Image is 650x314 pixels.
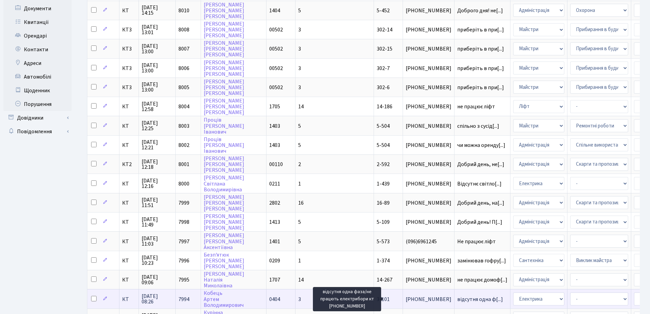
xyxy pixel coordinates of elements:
span: 0209 [269,257,280,264]
a: Довідники [3,111,72,125]
span: Відсутнє світло[...] [457,180,502,188]
span: 5 [298,122,301,130]
span: 00502 [269,84,283,91]
span: 16-89 [377,199,390,207]
span: 14 [298,103,304,110]
span: 0404 [269,296,280,303]
a: [PERSON_NAME][PERSON_NAME][PERSON_NAME] [204,59,244,78]
span: КТ [122,277,136,283]
span: 7995 [178,276,189,284]
span: КТ [122,200,136,206]
span: 7998 [178,218,189,226]
span: [PHONE_NUMBER] [406,27,451,32]
div: відсутня одна фаза/не працють електрибори кт [PHONE_NUMBER] [313,287,381,311]
a: КобецьАртемВолодимирович [204,290,244,309]
span: 2 [298,161,301,168]
span: КТ3 [122,66,136,71]
span: Добрий день, не[...] [457,161,504,168]
span: КТ [122,258,136,263]
span: 0211 [269,180,280,188]
a: Контакти [3,43,72,56]
span: 1705 [269,103,280,110]
span: 8002 [178,141,189,149]
span: КТ [122,219,136,225]
a: Проців[PERSON_NAME]Іванович [204,117,244,136]
a: [PERSON_NAME][PERSON_NAME]Аксентіївна [204,232,244,251]
span: [DATE] 09:06 [142,274,173,285]
span: 8006 [178,65,189,72]
span: 00502 [269,45,283,53]
span: [PHONE_NUMBER] [406,46,451,52]
span: чи можна оренду[...] [457,141,505,149]
span: [PHONE_NUMBER] [406,277,451,283]
span: [DATE] 11:49 [142,217,173,228]
span: приберіть в при[...] [457,26,504,33]
a: [PERSON_NAME][PERSON_NAME][PERSON_NAME] [204,193,244,213]
span: [PHONE_NUMBER] [406,200,451,206]
span: 3 [298,45,301,53]
span: 302-14 [377,26,392,33]
span: [DATE] 12:58 [142,101,173,112]
span: [DATE] 13:00 [142,82,173,93]
a: [PERSON_NAME][PERSON_NAME][PERSON_NAME] [204,213,244,232]
a: Проців[PERSON_NAME]Іванович [204,136,244,155]
span: 5-504 [377,141,390,149]
a: Повідомлення [3,125,72,138]
span: [PHONE_NUMBER] [406,85,451,90]
span: приберіть в при[...] [457,84,504,91]
span: 8007 [178,45,189,53]
span: не працює ліфт [457,104,507,109]
span: 5 [298,238,301,245]
span: КТ [122,123,136,129]
a: Квитанції [3,15,72,29]
span: [DATE] 12:21 [142,139,173,150]
span: 8001 [178,161,189,168]
span: (096)6961245 [406,239,451,244]
span: 1401 [269,238,280,245]
a: Автомобілі [3,70,72,84]
a: [PERSON_NAME][PERSON_NAME][PERSON_NAME] [204,97,244,116]
a: Щоденник [3,84,72,97]
span: КТ3 [122,27,136,32]
span: 8005 [178,84,189,91]
span: 302-15 [377,45,392,53]
span: [PHONE_NUMBER] [406,219,451,225]
span: 00502 [269,65,283,72]
span: [PHONE_NUMBER] [406,104,451,109]
span: КТ [122,8,136,13]
span: [DATE] 11:03 [142,236,173,247]
span: [DATE] 13:00 [142,63,173,73]
span: [PHONE_NUMBER] [406,123,451,129]
span: [DATE] 08:26 [142,293,173,304]
span: 7994 [178,296,189,303]
span: 1707 [269,276,280,284]
span: [DATE] 11:51 [142,197,173,208]
span: 7999 [178,199,189,207]
span: КТ [122,181,136,187]
span: 3 [298,84,301,91]
span: 2-592 [377,161,390,168]
a: Документи [3,2,72,15]
a: [PERSON_NAME][PERSON_NAME][PERSON_NAME] [204,78,244,97]
span: 14-186 [377,103,392,110]
span: Добрий день, на[...] [457,199,504,207]
span: [PHONE_NUMBER] [406,297,451,302]
span: 16 [298,199,304,207]
a: [PERSON_NAME]НаталіяМиколаївна [204,270,244,289]
span: [PHONE_NUMBER] [406,142,451,148]
a: [PERSON_NAME]СвітланаВолодимирівна [204,174,244,193]
span: [PHONE_NUMBER] [406,162,451,167]
span: КТ [122,142,136,148]
a: [PERSON_NAME][PERSON_NAME][PERSON_NAME] [204,155,244,174]
span: 1403 [269,141,280,149]
span: 302-7 [377,65,390,72]
span: [DATE] 14:15 [142,5,173,16]
a: [PERSON_NAME][PERSON_NAME][PERSON_NAME] [204,20,244,39]
span: [DATE] 10:23 [142,255,173,266]
span: [DATE] 12:25 [142,120,173,131]
span: [DATE] 13:01 [142,24,173,35]
span: КТ3 [122,46,136,52]
span: 1-374 [377,257,390,264]
span: [DATE] 12:18 [142,159,173,170]
span: 8010 [178,7,189,14]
